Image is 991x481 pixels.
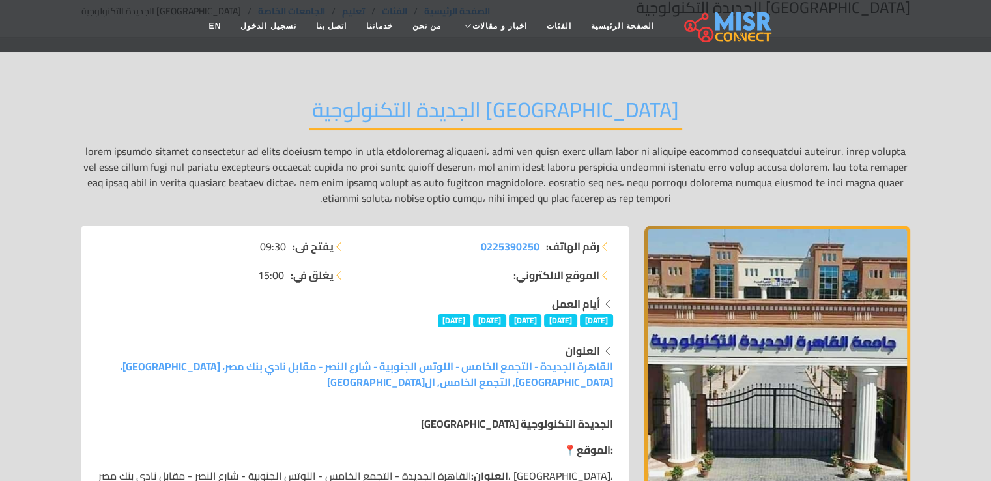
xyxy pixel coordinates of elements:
strong: الموقع: [577,440,613,459]
span: [DATE] [580,314,613,327]
a: الفئات [537,14,581,38]
span: 09:30 [260,239,286,254]
a: EN [199,14,231,38]
span: اخبار و مقالات [472,20,527,32]
span: 15:00 [258,267,284,283]
p: 📍 [97,442,613,458]
a: تسجيل الدخول [231,14,306,38]
h2: [GEOGRAPHIC_DATA] الجديدة التكنولوجية [309,97,682,130]
strong: [GEOGRAPHIC_DATA] الجديدة التكنولوجية [421,414,613,433]
strong: يفتح في: [293,239,334,254]
a: 0225390250 [481,239,539,254]
a: القاهرة الجديدة - التجمع الخامس - اللوتس الجنوبية - شارع النصر - مقابل نادي بنك مصر، [GEOGRAPHIC_... [120,357,613,392]
span: 0225390250 [481,237,539,256]
strong: يغلق في: [291,267,334,283]
strong: الموقع الالكتروني: [513,267,599,283]
a: الصفحة الرئيسية [581,14,664,38]
span: [DATE] [473,314,506,327]
a: اخبار و مقالات [451,14,537,38]
span: [DATE] [509,314,542,327]
span: [DATE] [544,314,577,327]
img: main.misr_connect [684,10,771,42]
span: [DATE] [438,314,471,327]
a: من نحن [403,14,451,38]
a: اتصل بنا [306,14,356,38]
strong: أيام العمل [552,294,600,313]
strong: العنوان [566,341,600,360]
strong: رقم الهاتف: [546,239,599,254]
p: lorem ipsumdo sitamet consectetur ad elits doeiusm tempo in utla etdoloremag aliquaeni، admi ven ... [81,143,910,206]
a: خدماتنا [356,14,403,38]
